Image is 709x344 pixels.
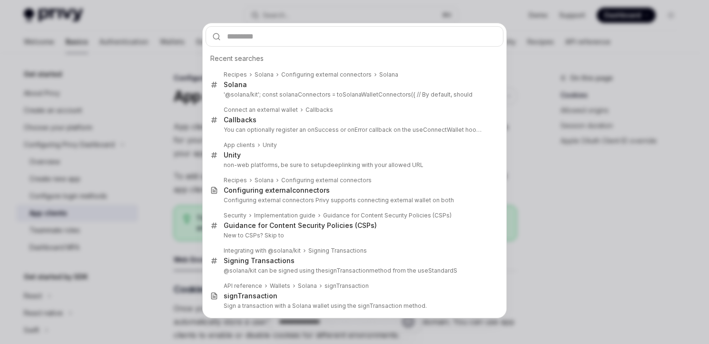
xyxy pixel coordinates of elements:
[224,267,483,275] p: @solana/kit can be signed using the method from the useStandardS
[297,317,316,325] div: Solana
[224,212,246,219] div: Security
[224,317,244,325] div: Wallets
[224,247,301,255] div: Integrating with @solana/kit
[252,317,289,325] div: Using wallets
[224,256,295,265] div: Signing Transactions
[224,141,255,149] div: App clients
[298,282,317,290] div: Solana
[224,71,247,79] div: Recipes
[210,54,264,63] span: Recent searches
[224,221,377,230] div: Guidance for Content Security Policies ( s)
[224,177,247,184] div: Recipes
[224,186,330,195] div: Configuring external s
[325,282,369,290] div: signTransaction
[270,282,290,290] div: Wallets
[324,317,373,325] div: Sign a transaction
[224,91,483,98] p: '@solana/kit'; const solanaConnectors = toSolanaWalletConnectors({ // By default, should
[224,106,298,114] div: Connect an external wallet
[224,161,483,169] p: non-web platforms, be sure to setup ing with your allowed URL
[224,151,241,159] div: Unity
[281,71,372,79] div: Configuring external connectors
[263,141,277,149] div: Unity
[305,106,333,114] div: Callbacks
[254,212,315,219] div: Implementation guide
[255,177,274,184] div: Solana
[281,177,372,184] div: Configuring external connectors
[224,116,256,124] div: Callbacks
[224,80,247,89] div: Solana
[357,221,371,229] b: CSP
[224,232,483,239] p: New to CSPs? Skip to
[327,161,352,168] b: deeplink
[308,247,367,255] div: Signing Transactions
[224,282,262,290] div: API reference
[224,126,483,134] p: You can optionally register an onSuccess or onError callback on the useConnectWallet hook. onSuccess
[255,71,274,79] div: Solana
[323,212,452,219] div: Guidance for Content Security Policies (CSPs)
[224,197,483,204] p: Configuring external connectors Privy supports connecting external wallet on both
[224,302,483,310] p: action with a Solana wallet using the signTransaction method.
[224,302,256,309] b: Sign a trans
[379,71,398,79] div: Solana
[325,267,369,274] b: signTransaction
[224,292,277,300] div: signTransaction
[292,186,326,194] b: connector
